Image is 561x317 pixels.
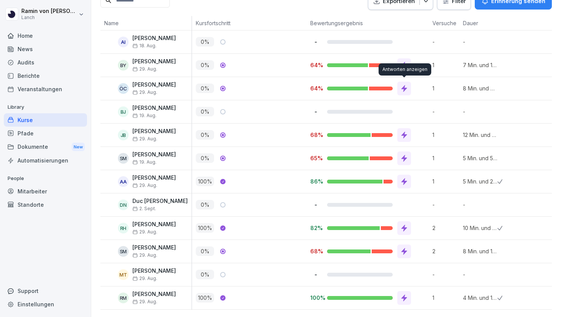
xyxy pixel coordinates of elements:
p: People [4,172,87,185]
p: 0 % [196,270,214,279]
p: 1 [432,131,459,139]
span: 29. Aug. [132,276,157,281]
div: Antworten anzeigen [379,63,431,76]
p: - [310,201,321,208]
p: 100 % [196,223,214,233]
span: 29. Aug. [132,136,157,142]
a: Home [4,29,87,42]
p: 0 % [196,60,214,70]
p: Library [4,101,87,113]
div: BJ [118,106,129,117]
p: [PERSON_NAME] [132,245,176,251]
p: 86% [310,178,321,185]
a: Audits [4,56,87,69]
p: [PERSON_NAME] [132,175,176,181]
p: [PERSON_NAME] [132,221,176,228]
p: - [310,38,321,45]
div: SM [118,153,129,164]
span: 29. Aug. [132,183,157,188]
p: 65% [310,154,321,162]
div: RH [118,223,129,233]
span: 29. Aug. [132,90,157,95]
div: AA [118,176,129,187]
div: JB [118,130,129,140]
p: - [310,108,321,115]
p: [PERSON_NAME] [132,58,176,65]
div: Dokumente [4,140,87,154]
span: 29. Aug. [132,253,157,258]
div: AI [118,37,129,47]
p: Lanch [21,15,77,20]
p: 68% [310,248,321,255]
p: [PERSON_NAME] [132,291,176,298]
p: 0 % [196,37,214,47]
div: ÖC [118,83,129,94]
p: 10 Min. und 9 Sek. [463,224,497,232]
p: [PERSON_NAME] [132,268,176,274]
p: [PERSON_NAME] [132,128,176,135]
p: - [463,201,497,209]
div: SM [118,246,129,257]
a: Pfade [4,127,87,140]
p: Kursfortschritt [196,19,303,27]
p: - [432,38,459,46]
p: [PERSON_NAME] [132,105,176,111]
p: 0 % [196,130,214,140]
p: Name [104,19,188,27]
p: [PERSON_NAME] [132,151,176,158]
p: 1 [432,154,459,162]
a: News [4,42,87,56]
p: 8 Min. und 19 Sek. [463,247,497,255]
div: BY [118,60,129,71]
p: 100 % [196,177,214,186]
span: 18. Aug. [132,43,156,48]
p: 12 Min. und 10 Sek. [463,131,497,139]
a: DokumenteNew [4,140,87,154]
p: 0 % [196,107,214,116]
p: [PERSON_NAME] [132,35,176,42]
p: 7 Min. und 13 Sek. [463,61,497,69]
div: MT [118,269,129,280]
div: Einstellungen [4,298,87,311]
p: Versuche [432,19,455,27]
p: 0 % [196,153,214,163]
div: Support [4,284,87,298]
p: 0 % [196,200,214,209]
p: Duc [PERSON_NAME] [132,198,188,204]
p: - [310,271,321,278]
p: 1 [432,177,459,185]
p: 1 [432,61,459,69]
span: 29. Aug. [132,299,157,304]
span: 2. Sept. [132,206,156,211]
p: Dauer [463,19,493,27]
p: - [463,270,497,278]
p: 5 Min. und 56 Sek. [463,154,497,162]
p: - [463,108,497,116]
p: 64% [310,85,321,92]
span: 19. Aug. [132,159,156,165]
a: Automatisierungen [4,154,87,167]
a: Veranstaltungen [4,82,87,96]
div: DN [118,200,129,210]
p: 2 [432,247,459,255]
p: - [463,38,497,46]
p: - [432,201,459,209]
p: 1 [432,294,459,302]
p: 64% [310,61,321,69]
div: RM [118,293,129,303]
a: Mitarbeiter [4,185,87,198]
a: Kurse [4,113,87,127]
p: 4 Min. und 19 Sek. [463,294,497,302]
p: 2 [432,224,459,232]
a: Standorte [4,198,87,211]
p: [PERSON_NAME] [132,82,176,88]
p: - [432,270,459,278]
div: Berichte [4,69,87,82]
